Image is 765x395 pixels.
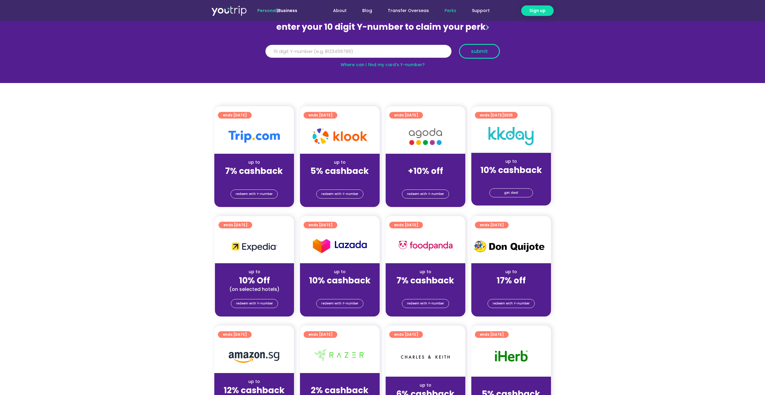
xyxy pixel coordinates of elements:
[231,190,278,199] a: redeem with Y-number
[236,299,273,308] span: redeem with Y-number
[480,222,504,228] span: ends [DATE]
[218,112,252,119] a: ends [DATE]
[304,222,337,228] a: ends [DATE]
[475,222,509,228] a: ends [DATE]
[396,275,454,286] strong: 7% cashback
[219,222,252,228] a: ends [DATE]
[321,190,358,198] span: redeem with Y-number
[437,5,464,16] a: Perks
[504,189,518,197] span: get deal
[459,44,500,59] button: submit
[311,165,369,177] strong: 5% cashback
[504,113,513,118] span: 2025
[389,112,423,119] a: ends [DATE]
[407,299,444,308] span: redeem with Y-number
[265,44,500,63] form: Y Number
[220,269,289,275] div: up to
[529,8,546,14] span: Sign up
[475,112,518,119] a: ends [DATE]2025
[219,159,289,165] div: up to
[390,286,461,292] div: (for stays only)
[389,331,423,338] a: ends [DATE]
[219,177,289,183] div: (for stays only)
[262,19,503,35] div: enter your 10 digit Y-number to claim your perk
[521,5,554,16] a: Sign up
[476,269,546,275] div: up to
[305,177,375,183] div: (for stays only)
[380,5,437,16] a: Transfer Overseas
[231,299,278,308] a: redeem with Y-number
[308,112,332,119] span: ends [DATE]
[220,286,289,292] div: (on selected hotels)
[305,378,375,385] div: up to
[402,299,449,308] a: redeem with Y-number
[305,269,375,275] div: up to
[305,286,375,292] div: (for stays only)
[257,8,277,14] span: Personal
[223,331,247,338] span: ends [DATE]
[471,49,488,54] span: submit
[489,188,533,197] a: get deal
[305,159,375,165] div: up to
[223,222,247,228] span: ends [DATE]
[476,382,546,388] div: up to
[219,378,289,385] div: up to
[420,159,431,165] span: up to
[480,331,504,338] span: ends [DATE]
[308,331,332,338] span: ends [DATE]
[354,5,380,16] a: Blog
[308,222,332,228] span: ends [DATE]
[394,331,418,338] span: ends [DATE]
[223,112,247,119] span: ends [DATE]
[493,299,530,308] span: redeem with Y-number
[265,45,451,58] input: 10 digit Y-number (e.g. 8123456789)
[304,331,337,338] a: ends [DATE]
[236,190,273,198] span: redeem with Y-number
[476,286,546,292] div: (for stays only)
[390,382,461,388] div: up to
[239,275,270,286] strong: 10% Off
[325,5,354,16] a: About
[476,158,546,165] div: up to
[480,112,513,119] span: ends [DATE]
[218,331,252,338] a: ends [DATE]
[408,165,443,177] strong: +10% off
[390,177,461,183] div: (for stays only)
[389,222,423,228] a: ends [DATE]
[341,62,425,68] a: Where can I find my card’s Y-number?
[278,8,297,14] a: Business
[488,299,535,308] a: redeem with Y-number
[390,269,461,275] div: up to
[394,112,418,119] span: ends [DATE]
[309,275,371,286] strong: 10% cashback
[321,299,358,308] span: redeem with Y-number
[464,5,497,16] a: Support
[407,190,444,198] span: redeem with Y-number
[480,164,542,176] strong: 10% cashback
[394,222,418,228] span: ends [DATE]
[402,190,449,199] a: redeem with Y-number
[497,275,526,286] strong: 17% off
[476,176,546,182] div: (for stays only)
[225,165,283,177] strong: 7% cashback
[475,331,509,338] a: ends [DATE]
[316,190,363,199] a: redeem with Y-number
[257,8,297,14] span: |
[316,299,363,308] a: redeem with Y-number
[314,5,497,16] nav: Menu
[304,112,337,119] a: ends [DATE]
